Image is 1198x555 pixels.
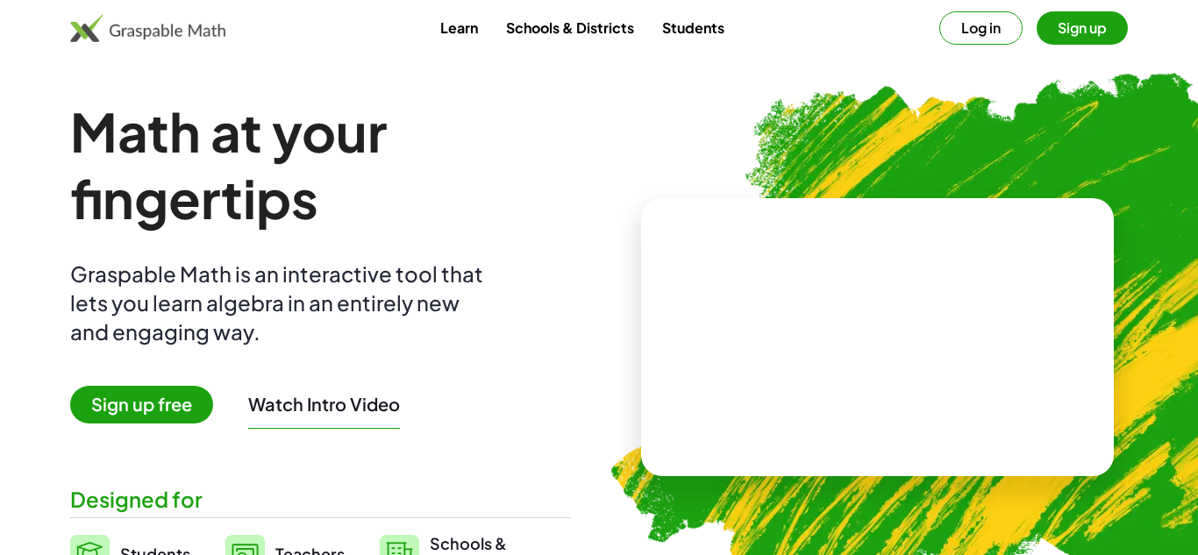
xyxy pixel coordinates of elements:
[70,386,213,423] span: Sign up free
[492,11,648,44] a: Schools & Districts
[746,272,1009,403] video: What is this? This is dynamic math notation. Dynamic math notation plays a central role in how Gr...
[70,260,491,346] div: Graspable Math is an interactive tool that lets you learn algebra in an entirely new and engaging...
[70,98,571,231] h1: Math at your fingertips
[426,11,492,44] a: Learn
[70,485,571,514] div: Designed for
[248,393,400,416] button: Watch Intro Video
[939,11,1023,45] button: Log in
[1037,11,1128,45] button: Sign up
[648,11,738,44] a: Students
